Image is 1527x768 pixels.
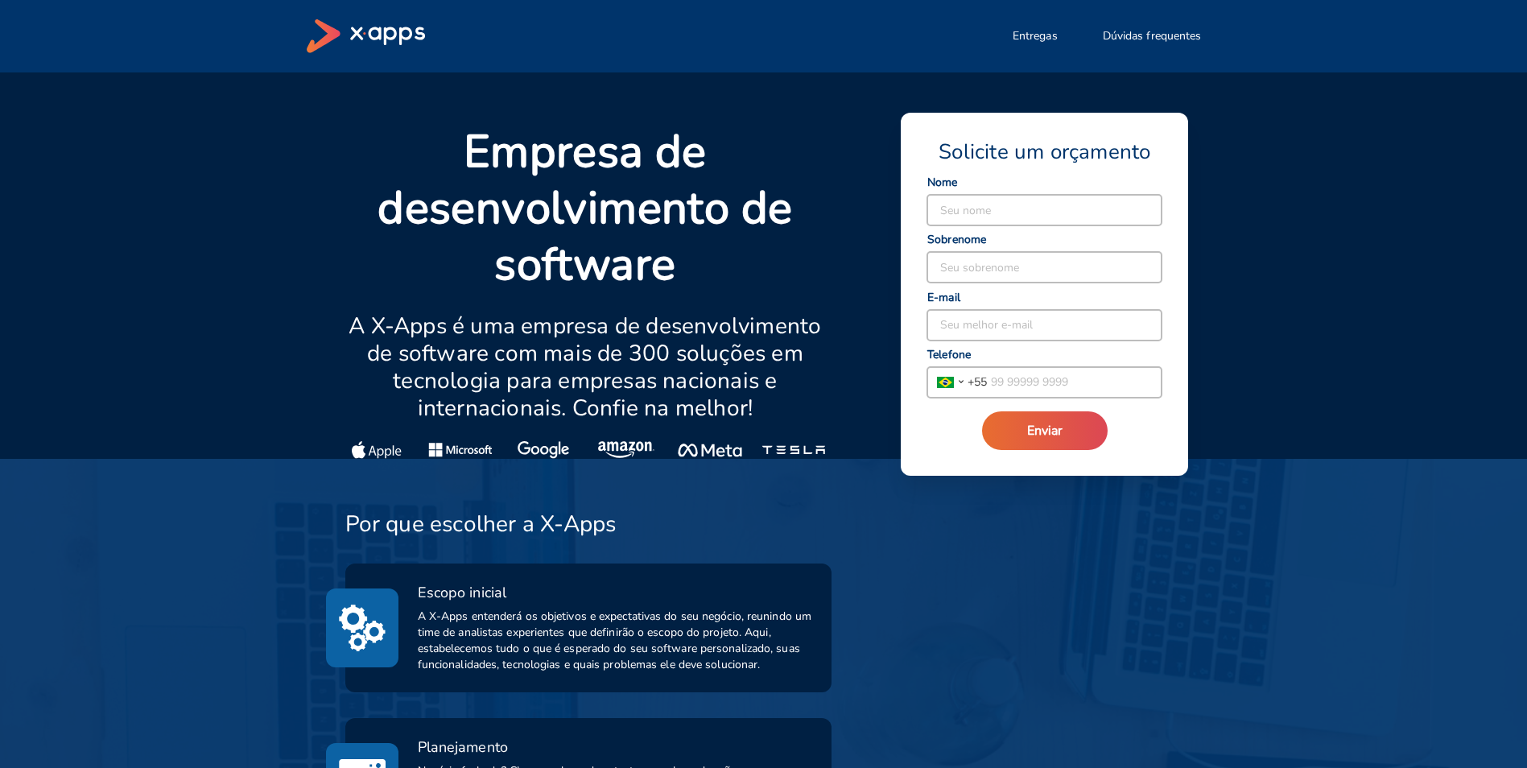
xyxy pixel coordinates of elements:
input: Seu nome [927,195,1162,225]
button: Dúvidas frequentes [1083,20,1221,52]
span: Solicite um orçamento [939,138,1150,166]
input: Seu melhor e-mail [927,310,1162,341]
span: Enviar [1027,422,1063,440]
img: Google [518,441,570,459]
button: Entregas [993,20,1077,52]
span: Planejamento [418,737,508,757]
p: A X-Apps é uma empresa de desenvolvimento de software com mais de 300 soluções em tecnologia para... [345,312,826,422]
span: Entregas [1013,28,1058,44]
img: Amazon [598,441,656,459]
span: A X-Apps entenderá os objetivos e expectativas do seu negócio, reunindo um time de analistas expe... [418,609,813,673]
span: + 55 [968,374,987,390]
img: method1_initial_scope.svg [339,601,386,654]
h3: Por que escolher a X-Apps [345,510,617,538]
input: 99 99999 9999 [987,367,1162,398]
img: Microsoft [428,441,492,459]
span: Escopo inicial [418,583,506,602]
img: Apple [352,441,402,459]
span: Dúvidas frequentes [1103,28,1202,44]
p: Empresa de desenvolvimento de software [345,124,826,293]
button: Enviar [982,411,1108,450]
img: Tesla [761,441,825,459]
input: Seu sobrenome [927,252,1162,283]
img: Meta [678,441,741,459]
